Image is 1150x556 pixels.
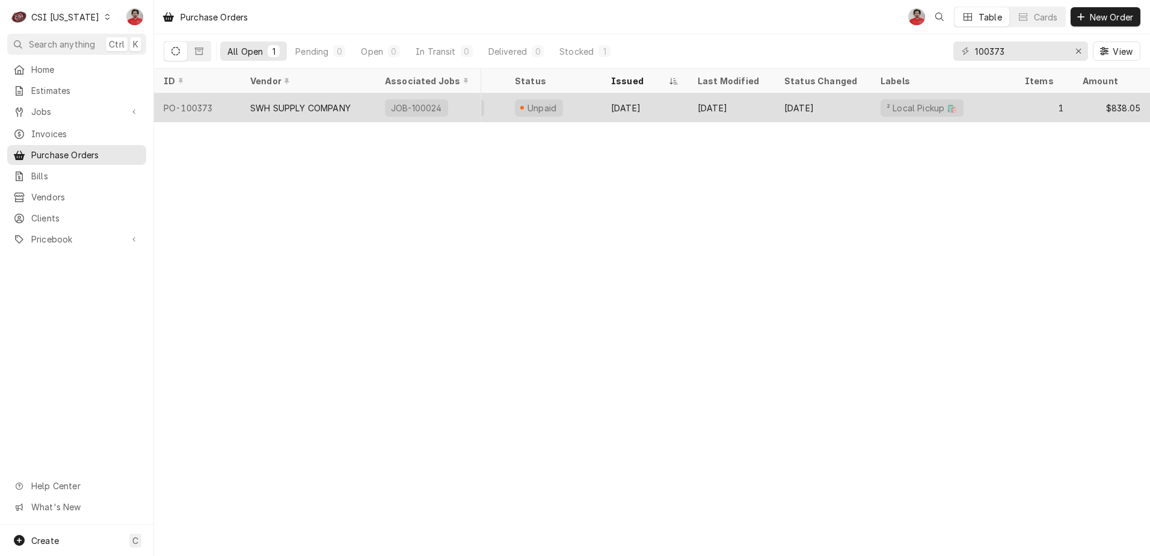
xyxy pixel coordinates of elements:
a: Purchase Orders [7,145,146,165]
span: Create [31,536,59,546]
div: [DATE] [688,93,775,122]
a: Clients [7,208,146,228]
span: Invoices [31,128,140,140]
a: Invoices [7,124,146,144]
div: 1 [601,45,608,58]
div: 0 [463,45,470,58]
div: CSI Kentucky's Avatar [11,8,28,25]
span: Clients [31,212,140,224]
div: Pending [295,45,328,58]
span: Ctrl [109,38,125,51]
div: Issued [611,75,666,87]
div: CSI [US_STATE] [31,11,99,23]
div: ID [164,75,229,87]
div: Stocked [559,45,594,58]
a: Go to Jobs [7,102,146,122]
div: Delivered [488,45,527,58]
div: PO-100373 [154,93,241,122]
button: Open search [930,7,949,26]
button: View [1093,42,1140,61]
div: Labels [881,75,1006,87]
a: Go to Help Center [7,476,146,496]
div: 0 [336,45,343,58]
span: C [132,534,138,547]
div: NF [126,8,143,25]
div: SWH SUPPLY COMPANY [250,102,351,114]
div: 0 [534,45,541,58]
span: View [1110,45,1135,58]
div: Vendor [250,75,363,87]
span: Home [31,63,140,76]
span: What's New [31,501,139,513]
div: 1 [270,45,277,58]
span: Pricebook [31,233,122,246]
div: Status [515,75,589,87]
span: Estimates [31,84,140,97]
span: K [133,38,138,51]
div: [DATE] [601,93,688,122]
span: Help Center [31,480,139,492]
a: Estimates [7,81,146,100]
span: Jobs [31,105,122,118]
a: Go to Pricebook [7,229,146,249]
div: Last Modified [698,75,763,87]
a: Go to What's New [7,497,146,517]
div: [DATE] [775,93,871,122]
span: Bills [31,170,140,182]
div: C [11,8,28,25]
div: $838.05 [1073,93,1150,122]
button: Erase input [1069,42,1088,61]
div: All Open [227,45,263,58]
div: Items [1025,75,1061,87]
span: New Order [1087,11,1136,23]
div: 0 [390,45,398,58]
a: Vendors [7,187,146,207]
div: Nicholas Faubert's Avatar [126,8,143,25]
span: Search anything [29,38,95,51]
div: ² Local Pickup 🛍️ [885,102,959,114]
div: Table [979,11,1002,23]
a: Home [7,60,146,79]
div: Nicholas Faubert's Avatar [908,8,925,25]
button: New Order [1071,7,1140,26]
div: Status Changed [784,75,861,87]
div: Amount [1083,75,1138,87]
a: Bills [7,166,146,186]
span: Purchase Orders [31,149,140,161]
div: 1 [1015,93,1073,122]
div: Open [361,45,383,58]
div: Cards [1034,11,1058,23]
span: Vendors [31,191,140,203]
div: JOB-100024 [390,102,443,114]
div: Unpaid [526,102,558,114]
div: In Transit [416,45,456,58]
div: Associated Jobs [385,75,472,87]
input: Keyword search [975,42,1065,61]
div: NF [908,8,925,25]
button: Search anythingCtrlK [7,34,146,55]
